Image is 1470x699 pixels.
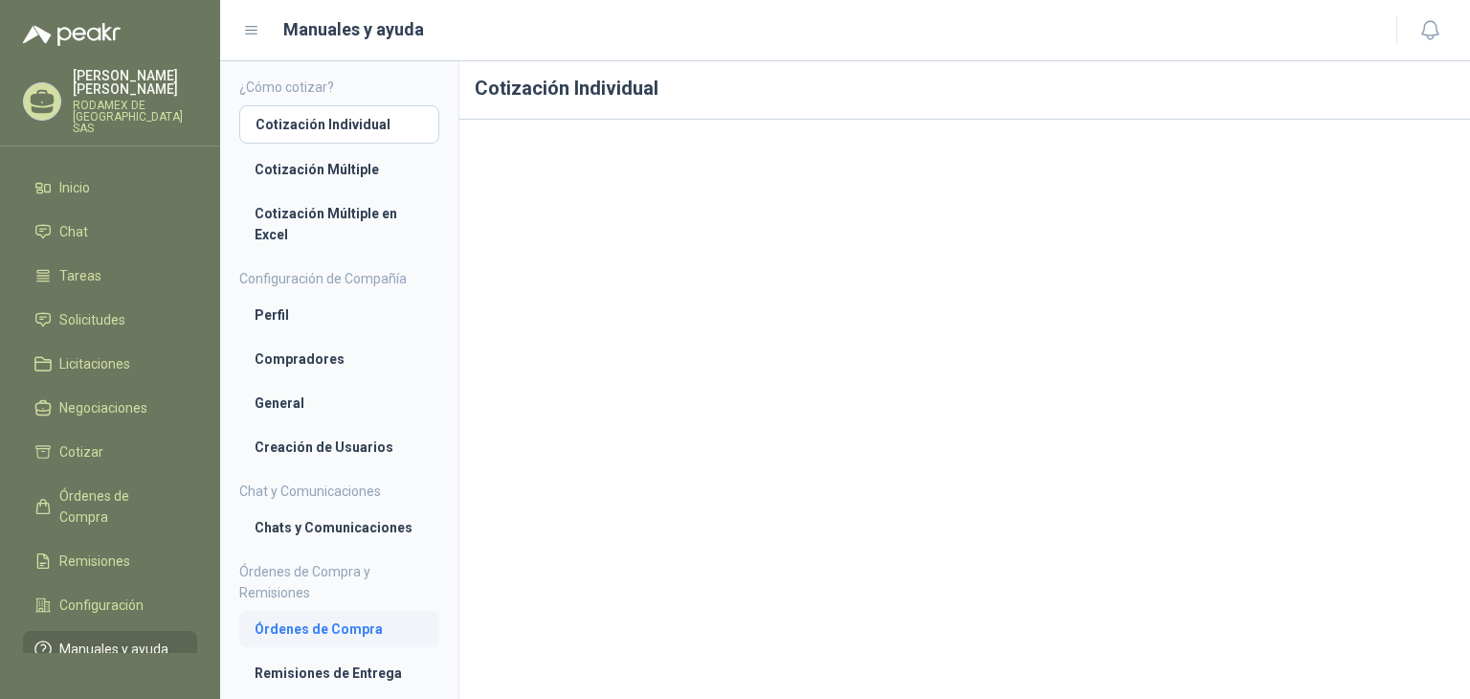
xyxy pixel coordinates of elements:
[23,587,197,623] a: Configuración
[59,551,130,572] span: Remisiones
[239,268,439,289] h4: Configuración de Compañía
[23,23,121,46] img: Logo peakr
[23,434,197,470] a: Cotizar
[239,105,439,144] a: Cotización Individual
[59,441,103,462] span: Cotizar
[23,346,197,382] a: Licitaciones
[23,631,197,667] a: Manuales y ayuda
[239,611,439,647] a: Órdenes de Compra
[239,385,439,421] a: General
[73,100,197,134] p: RODAMEX DE [GEOGRAPHIC_DATA] SAS
[255,619,424,640] li: Órdenes de Compra
[239,77,439,98] h4: ¿Cómo cotizar?
[256,114,423,135] li: Cotización Individual
[239,429,439,465] a: Creación de Usuarios
[59,485,179,528] span: Órdenes de Compra
[255,437,424,458] li: Creación de Usuarios
[255,663,424,684] li: Remisiones de Entrega
[239,297,439,333] a: Perfil
[59,595,144,616] span: Configuración
[239,195,439,253] a: Cotización Múltiple en Excel
[255,393,424,414] li: General
[23,302,197,338] a: Solicitudes
[73,69,197,96] p: [PERSON_NAME] [PERSON_NAME]
[59,397,147,418] span: Negociaciones
[239,151,439,188] a: Cotización Múltiple
[239,509,439,546] a: Chats y Comunicaciones
[239,341,439,377] a: Compradores
[59,177,90,198] span: Inicio
[475,135,1455,684] iframe: 953374dfa75b41f38925b712e2491bfd
[59,221,88,242] span: Chat
[23,390,197,426] a: Negociaciones
[23,478,197,535] a: Órdenes de Compra
[23,214,197,250] a: Chat
[23,258,197,294] a: Tareas
[255,159,424,180] li: Cotización Múltiple
[59,639,168,660] span: Manuales y ayuda
[255,203,424,245] li: Cotización Múltiple en Excel
[239,561,439,603] h4: Órdenes de Compra y Remisiones
[59,353,130,374] span: Licitaciones
[59,309,125,330] span: Solicitudes
[23,543,197,579] a: Remisiones
[239,481,439,502] h4: Chat y Comunicaciones
[255,304,424,326] li: Perfil
[255,517,424,538] li: Chats y Comunicaciones
[459,58,1470,120] h1: Cotización Individual
[59,265,101,286] span: Tareas
[283,16,424,43] h1: Manuales y ayuda
[239,655,439,691] a: Remisiones de Entrega
[23,169,197,206] a: Inicio
[255,349,424,370] li: Compradores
